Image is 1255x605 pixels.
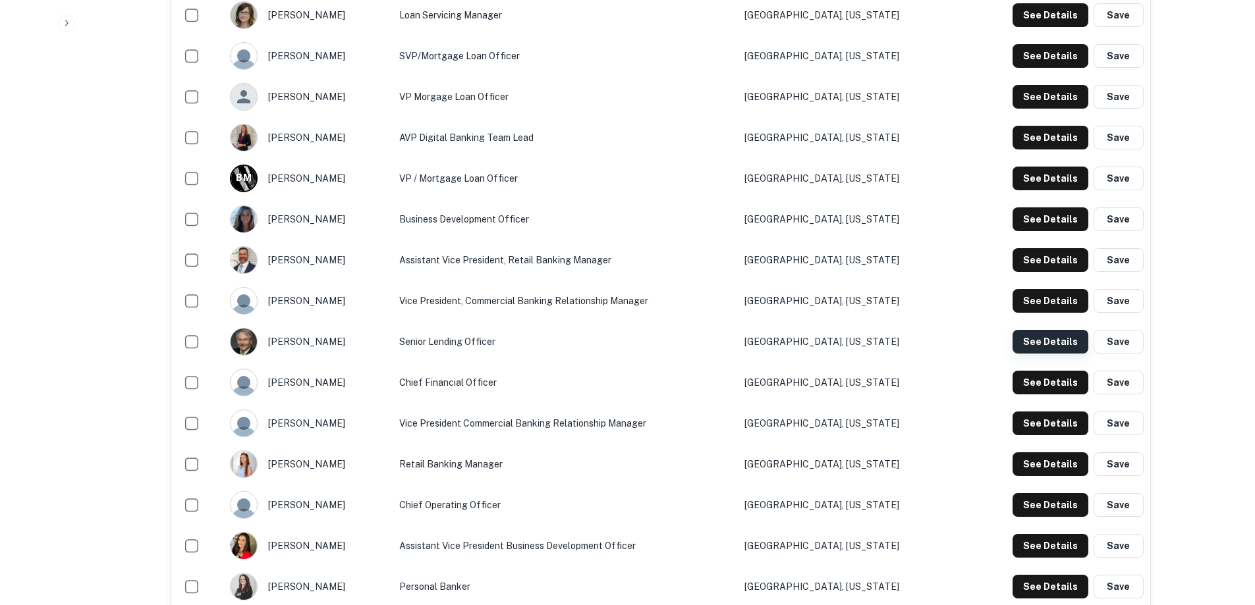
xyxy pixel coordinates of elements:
div: [PERSON_NAME] [230,450,386,478]
td: VP / Mortgage Loan Officer [393,158,739,199]
button: See Details [1013,371,1088,394]
td: Vice President Commercial Banking Relationship Manager [393,403,739,444]
td: [GEOGRAPHIC_DATA], [US_STATE] [738,76,959,117]
td: Chief Operating Officer [393,485,739,525]
td: [GEOGRAPHIC_DATA], [US_STATE] [738,362,959,403]
div: [PERSON_NAME] [230,409,386,437]
td: [GEOGRAPHIC_DATA], [US_STATE] [738,240,959,280]
iframe: Chat Widget [1189,458,1255,521]
td: [GEOGRAPHIC_DATA], [US_STATE] [738,321,959,362]
img: 1690381415692 [231,451,257,477]
div: [PERSON_NAME] [230,491,386,519]
p: B M [236,171,251,185]
td: [GEOGRAPHIC_DATA], [US_STATE] [738,444,959,485]
td: Retail Banking Manager [393,444,739,485]
div: [PERSON_NAME] [230,124,386,151]
div: [PERSON_NAME] [230,573,386,600]
button: Save [1094,371,1144,394]
button: Save [1094,167,1144,190]
td: [GEOGRAPHIC_DATA], [US_STATE] [738,117,959,158]
button: Save [1094,411,1144,435]
div: [PERSON_NAME] [230,83,386,111]
td: [GEOGRAPHIC_DATA], [US_STATE] [738,280,959,321]
button: Save [1094,575,1144,598]
div: [PERSON_NAME] [230,165,386,192]
td: VP Morgage Loan Officer [393,76,739,117]
button: See Details [1013,44,1088,68]
td: SVP/Mortgage Loan Officer [393,36,739,76]
div: [PERSON_NAME] [230,1,386,29]
img: 9c8pery4andzj6ohjkjp54ma2 [231,410,257,436]
button: Save [1094,126,1144,149]
button: Save [1094,3,1144,27]
td: [GEOGRAPHIC_DATA], [US_STATE] [738,36,959,76]
img: 9c8pery4andzj6ohjkjp54ma2 [231,492,257,518]
td: [GEOGRAPHIC_DATA], [US_STATE] [738,199,959,240]
button: See Details [1013,126,1088,149]
div: [PERSON_NAME] [230,246,386,274]
img: 1516529338879 [231,329,257,355]
button: Save [1094,330,1144,354]
img: 1681769794255 [231,2,257,28]
img: 9c8pery4andzj6ohjkjp54ma2 [231,369,257,396]
button: See Details [1013,411,1088,435]
button: Save [1094,44,1144,68]
img: 1689944599827 [231,573,257,600]
img: 1614707534929 [231,124,257,151]
button: Save [1094,207,1144,231]
div: [PERSON_NAME] [230,369,386,396]
td: [GEOGRAPHIC_DATA], [US_STATE] [738,403,959,444]
div: [PERSON_NAME] [230,205,386,233]
button: See Details [1013,575,1088,598]
button: Save [1094,289,1144,313]
div: [PERSON_NAME] [230,287,386,315]
td: Vice President, Commercial Banking Relationship Manager [393,280,739,321]
td: [GEOGRAPHIC_DATA], [US_STATE] [738,485,959,525]
button: Save [1094,85,1144,109]
button: See Details [1013,452,1088,476]
img: 9c8pery4andzj6ohjkjp54ma2 [231,43,257,69]
td: Assistant Vice President, Retail Banking Manager [393,240,739,280]
td: AVP Digital Banking Team Lead [393,117,739,158]
div: [PERSON_NAME] [230,532,386,560]
button: Save [1094,493,1144,517]
div: [PERSON_NAME] [230,328,386,355]
td: [GEOGRAPHIC_DATA], [US_STATE] [738,525,959,566]
button: See Details [1013,330,1088,354]
button: See Details [1013,3,1088,27]
button: See Details [1013,207,1088,231]
td: Business Development Officer [393,199,739,240]
button: See Details [1013,248,1088,272]
button: Save [1094,452,1144,476]
img: 9c8pery4andzj6ohjkjp54ma2 [231,288,257,314]
td: Chief Financial Officer [393,362,739,403]
button: Save [1094,248,1144,272]
img: 1676581976148 [231,247,257,273]
button: See Details [1013,289,1088,313]
td: Assistant Vice President Business Development Officer [393,525,739,566]
button: See Details [1013,534,1088,558]
button: See Details [1013,493,1088,517]
td: Senior Lending Officer [393,321,739,362]
img: 1730497440914 [231,533,257,559]
button: Save [1094,534,1144,558]
button: See Details [1013,85,1088,109]
td: [GEOGRAPHIC_DATA], [US_STATE] [738,158,959,199]
img: 1516588270534 [231,206,257,232]
div: [PERSON_NAME] [230,42,386,70]
button: See Details [1013,167,1088,190]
